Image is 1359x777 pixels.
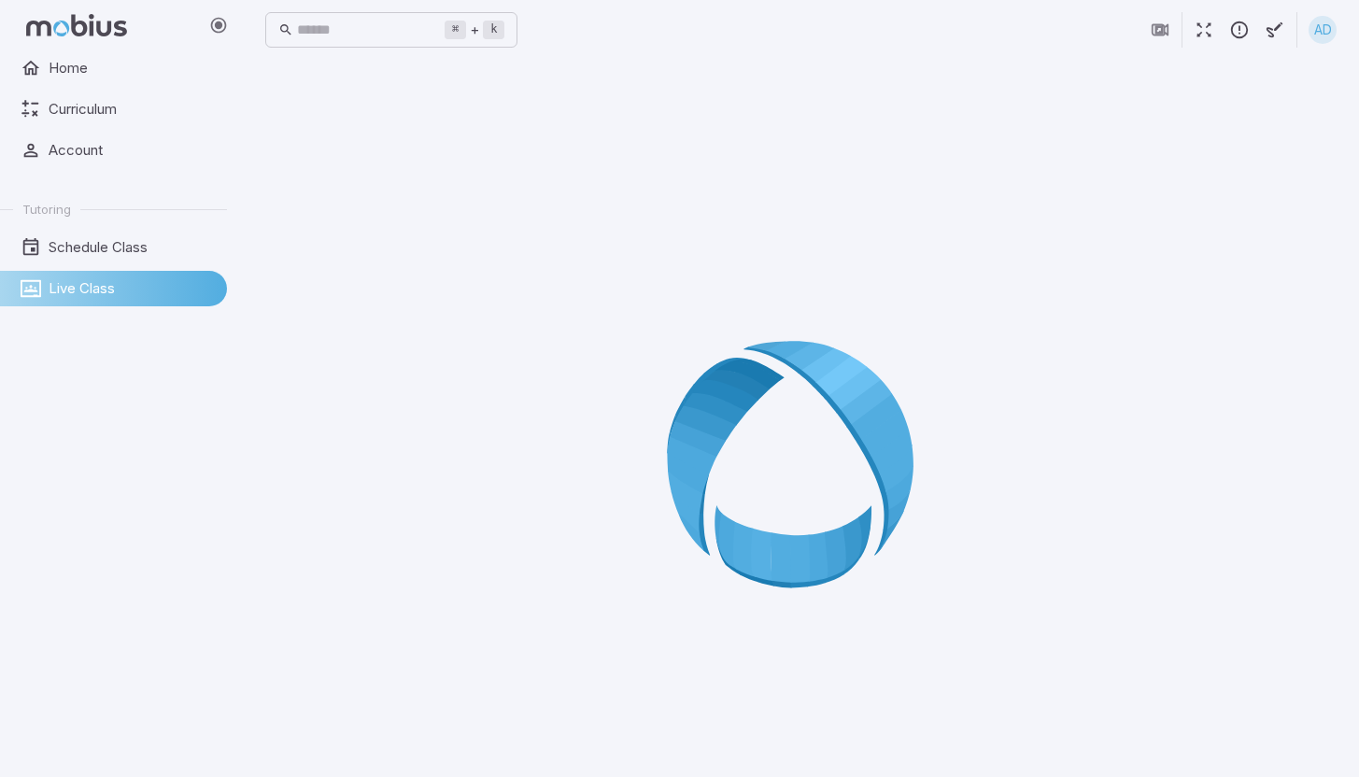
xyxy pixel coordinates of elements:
span: Account [49,140,214,161]
button: Report an Issue [1222,12,1257,48]
span: Home [49,58,214,78]
button: Fullscreen Game [1186,12,1222,48]
kbd: k [483,21,504,39]
span: Live Class [49,278,214,299]
span: Schedule Class [49,237,214,258]
div: + [445,19,504,41]
button: Join in Zoom Client [1142,12,1178,48]
kbd: ⌘ [445,21,466,39]
span: Curriculum [49,99,214,120]
div: AD [1309,16,1337,44]
span: Tutoring [22,201,71,218]
button: Start Drawing on Questions [1257,12,1293,48]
